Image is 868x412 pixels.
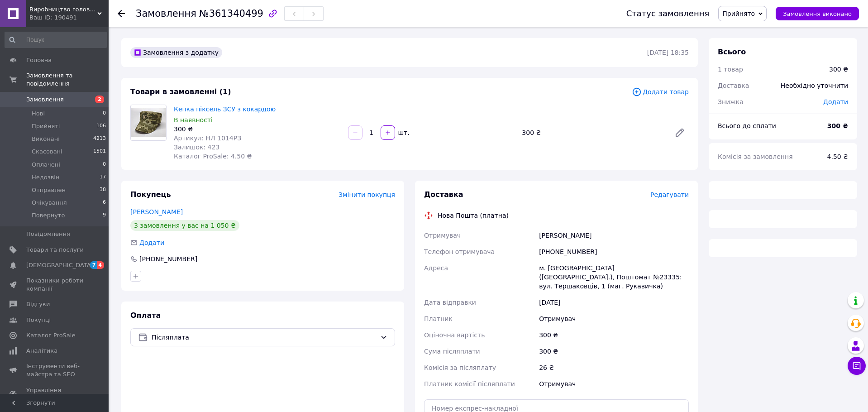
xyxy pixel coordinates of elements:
[537,260,691,294] div: м. [GEOGRAPHIC_DATA] ([GEOGRAPHIC_DATA].), Поштомат №23335: вул. Тершаковців, 1 (маг. Рукавичка)
[537,327,691,343] div: 300 ₴
[32,211,65,220] span: Повернуто
[32,135,60,143] span: Виконані
[424,380,515,388] span: Платник комісії післяплати
[139,239,164,246] span: Додати
[647,49,689,56] time: [DATE] 18:35
[103,211,106,220] span: 9
[518,126,667,139] div: 300 ₴
[136,8,196,19] span: Замовлення
[339,191,395,198] span: Змінити покупця
[93,148,106,156] span: 1501
[174,153,252,160] span: Каталог ProSale: 4.50 ₴
[174,105,276,113] a: Кепка піксель ЗСУ з кокардою
[435,211,511,220] div: Нова Пошта (платна)
[118,9,125,18] div: Повернутися назад
[537,227,691,244] div: [PERSON_NAME]
[130,311,161,320] span: Оплата
[103,110,106,118] span: 0
[718,122,776,129] span: Всього до сплати
[32,173,59,182] span: Недозвін
[138,254,198,263] div: [PHONE_NUMBER]
[424,331,485,339] span: Оціночна вартість
[32,122,60,130] span: Прийняті
[32,186,66,194] span: Отправлен
[829,65,848,74] div: 300 ₴
[152,332,377,342] span: Післяплата
[174,116,213,124] span: В наявності
[103,161,106,169] span: 0
[26,246,84,254] span: Товари та послуги
[174,144,219,151] span: Залишок: 423
[775,76,854,96] div: Необхідно уточнити
[90,261,97,269] span: 7
[26,230,70,238] span: Повідомлення
[827,153,848,160] span: 4.50 ₴
[650,191,689,198] span: Редагувати
[32,161,60,169] span: Оплачені
[32,110,45,118] span: Нові
[26,72,109,88] span: Замовлення та повідомлення
[26,56,52,64] span: Головна
[718,82,749,89] span: Доставка
[26,261,93,269] span: [DEMOGRAPHIC_DATA]
[424,315,453,322] span: Платник
[827,122,848,129] b: 300 ₴
[26,362,84,378] span: Інструменти веб-майстра та SEO
[100,173,106,182] span: 17
[29,14,109,22] div: Ваш ID: 190491
[26,347,57,355] span: Аналітика
[26,386,84,402] span: Управління сайтом
[718,48,746,56] span: Всього
[97,261,104,269] span: 4
[100,186,106,194] span: 38
[848,357,866,375] button: Чат з покупцем
[718,66,743,73] span: 1 товар
[537,359,691,376] div: 26 ₴
[174,134,241,142] span: Артикул: НЛ 1014РЗ
[26,316,51,324] span: Покупці
[130,87,231,96] span: Товари в замовленні (1)
[95,96,104,103] span: 2
[26,277,84,293] span: Показники роботи компанії
[537,294,691,311] div: [DATE]
[199,8,263,19] span: №361340499
[26,331,75,340] span: Каталог ProSale
[130,47,222,58] div: Замовлення з додатку
[424,299,476,306] span: Дата відправки
[26,300,50,308] span: Відгуки
[424,190,463,199] span: Доставка
[537,244,691,260] div: [PHONE_NUMBER]
[783,10,852,17] span: Замовлення виконано
[718,153,793,160] span: Комісія за замовлення
[537,311,691,327] div: Отримувач
[537,343,691,359] div: 300 ₴
[174,125,341,134] div: 300 ₴
[130,208,183,216] a: [PERSON_NAME]
[130,190,171,199] span: Покупець
[32,199,67,207] span: Очікування
[26,96,64,104] span: Замовлення
[424,264,448,272] span: Адреса
[626,9,710,18] div: Статус замовлення
[93,135,106,143] span: 4213
[96,122,106,130] span: 106
[537,376,691,392] div: Отримувач
[130,220,239,231] div: 3 замовлення у вас на 1 050 ₴
[424,348,480,355] span: Сума післяплати
[396,128,410,137] div: шт.
[671,124,689,142] a: Редагувати
[103,199,106,207] span: 6
[776,7,859,20] button: Замовлення виконано
[131,108,166,137] img: Кепка піксель ЗСУ з кокардою
[632,87,689,97] span: Додати товар
[424,364,496,371] span: Комісія за післяплату
[718,98,744,105] span: Знижка
[5,32,107,48] input: Пошук
[722,10,755,17] span: Прийнято
[823,98,848,105] span: Додати
[29,5,97,14] span: Виробництво головних уборів VASTLINE
[424,232,461,239] span: Отримувач
[424,248,495,255] span: Телефон отримувача
[32,148,62,156] span: Скасовані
